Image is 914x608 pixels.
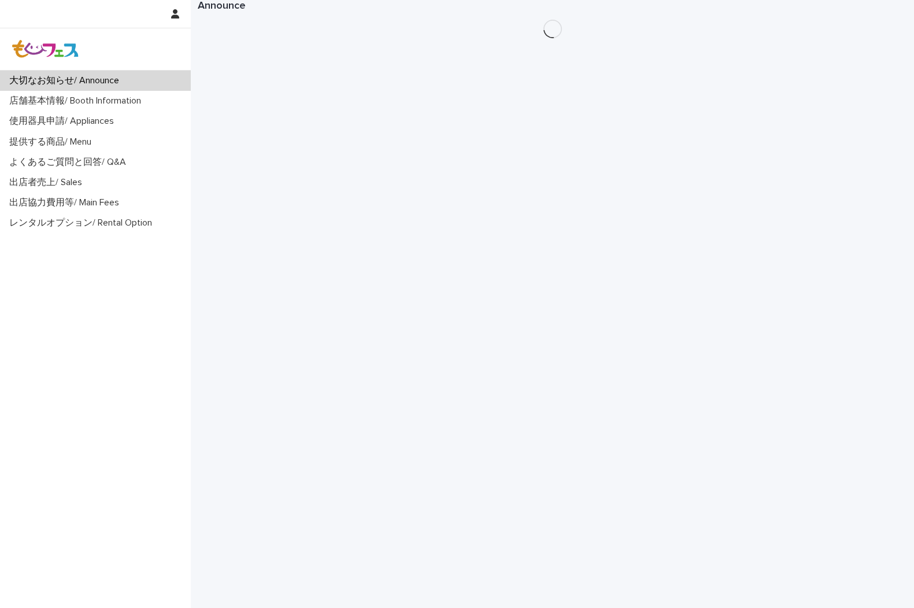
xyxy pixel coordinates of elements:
p: 使用器具申請/ Appliances [5,116,123,127]
p: レンタルオプション/ Rental Option [5,218,161,229]
p: 店舗基本情報/ Booth Information [5,95,150,106]
p: 出店者売上/ Sales [5,177,91,188]
p: 出店協力費用等/ Main Fees [5,197,128,208]
p: よくあるご質問と回答/ Q&A [5,157,135,168]
img: Z8gcrWHQVC4NX3Wf4olx [9,38,82,61]
p: 提供する商品/ Menu [5,137,101,148]
p: 大切なお知らせ/ Announce [5,75,128,86]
